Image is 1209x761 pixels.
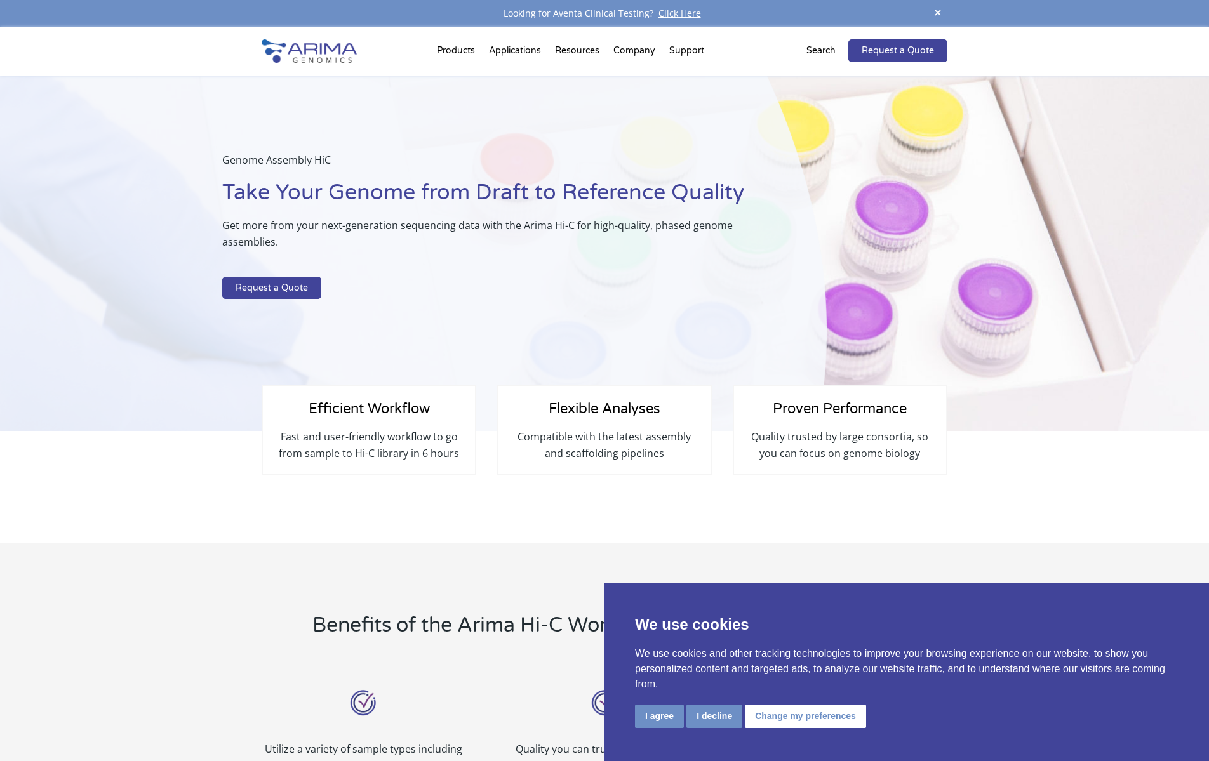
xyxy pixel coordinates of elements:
p: Quality trusted by large consortia, so you can focus on genome biology [747,428,933,461]
a: Request a Quote [222,277,321,300]
div: Looking for Aventa Clinical Testing? [262,5,947,22]
p: Search [806,43,836,59]
span: Proven Performance [773,400,907,417]
p: Compatible with the latest assembly and scaffolding pipelines [511,428,698,461]
p: Get more from your next-generation sequencing data with the Arima Hi-C for high-quality, phased g... [222,217,763,260]
button: I decline [686,705,742,728]
img: User Friendly_Icon_Arima Genomics [344,684,382,722]
a: Request a Quote [848,39,947,62]
button: Change my preferences [745,705,866,728]
p: Fast and user-friendly workflow to go from sample to Hi-C library in 6 hours [276,428,462,461]
a: Click Here [653,7,706,19]
p: Genome Assembly HiC [222,152,763,178]
h1: Take Your Genome from Draft to Reference Quality [222,178,763,217]
span: Flexible Analyses [549,400,660,417]
span: Efficient Workflow [309,400,430,417]
img: User Friendly_Icon_Arima Genomics [585,684,624,722]
p: We use cookies [635,613,1179,636]
h2: Benefits of the Arima Hi-C Workflow for Genome Assembly [312,611,947,649]
button: I agree [635,705,684,728]
p: We use cookies and other tracking technologies to improve your browsing experience on our website... [635,646,1179,692]
img: Arima-Genomics-logo [262,39,357,63]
